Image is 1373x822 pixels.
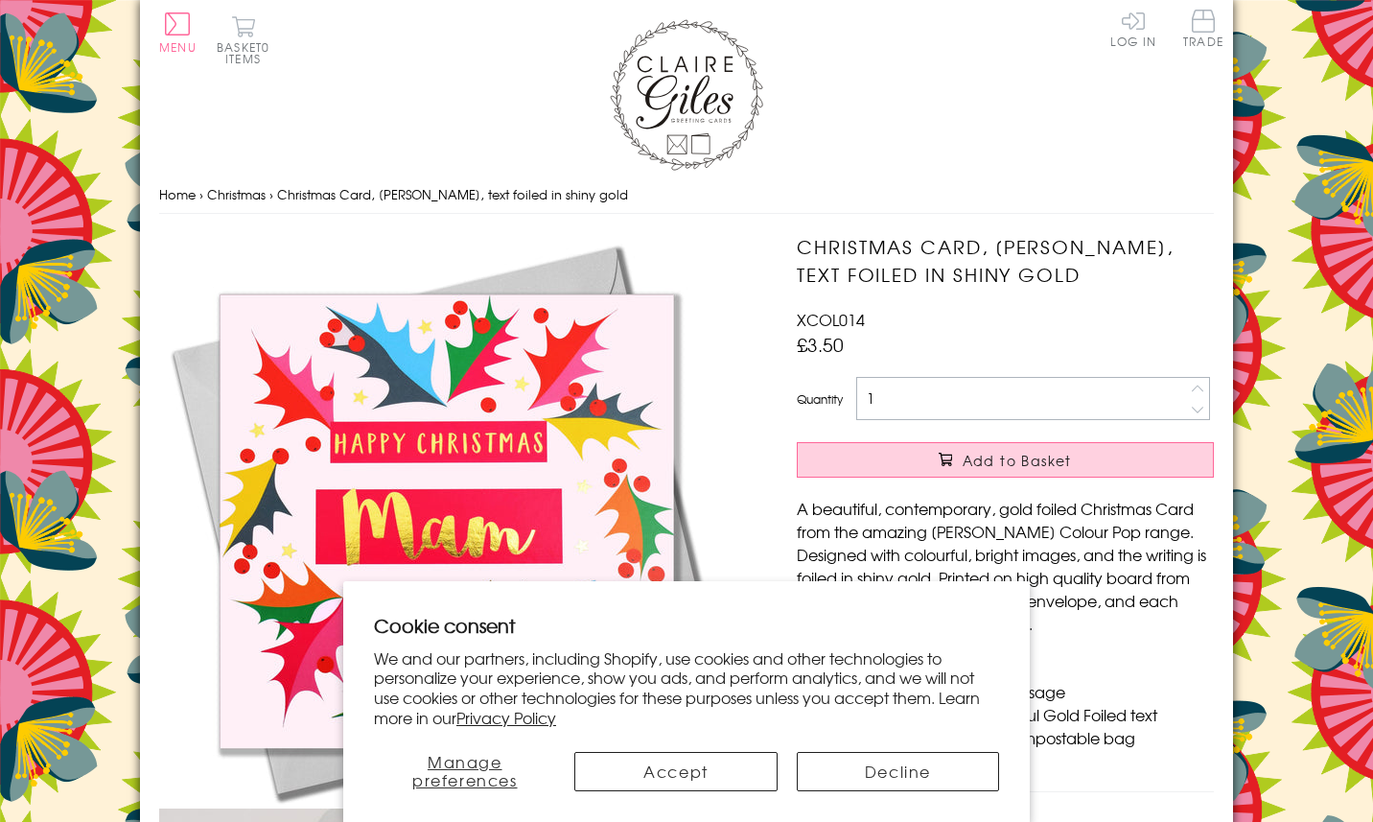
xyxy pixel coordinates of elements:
[963,451,1072,470] span: Add to Basket
[1183,10,1223,47] span: Trade
[199,185,203,203] span: ›
[797,331,844,358] span: £3.50
[797,308,865,331] span: XCOL014
[797,442,1214,478] button: Add to Basket
[374,648,999,728] p: We and our partners, including Shopify, use cookies and other technologies to personalize your ex...
[269,185,273,203] span: ›
[374,752,555,791] button: Manage preferences
[797,497,1214,635] p: A beautiful, contemporary, gold foiled Christmas Card from the amazing [PERSON_NAME] Colour Pop r...
[159,12,197,53] button: Menu
[610,19,763,171] img: Claire Giles Greetings Cards
[797,390,843,408] label: Quantity
[374,612,999,639] h2: Cookie consent
[412,750,518,791] span: Manage preferences
[574,752,777,791] button: Accept
[159,185,196,203] a: Home
[225,38,269,67] span: 0 items
[277,185,628,203] span: Christmas Card, [PERSON_NAME], text foiled in shiny gold
[159,233,734,809] img: Christmas Card, Mam Bright Holly, text foiled in shiny gold
[159,38,197,56] span: Menu
[797,233,1214,289] h1: Christmas Card, [PERSON_NAME], text foiled in shiny gold
[217,15,269,64] button: Basket0 items
[456,706,556,729] a: Privacy Policy
[1110,10,1156,47] a: Log In
[797,752,999,791] button: Decline
[159,176,1214,215] nav: breadcrumbs
[207,185,266,203] a: Christmas
[1183,10,1223,51] a: Trade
